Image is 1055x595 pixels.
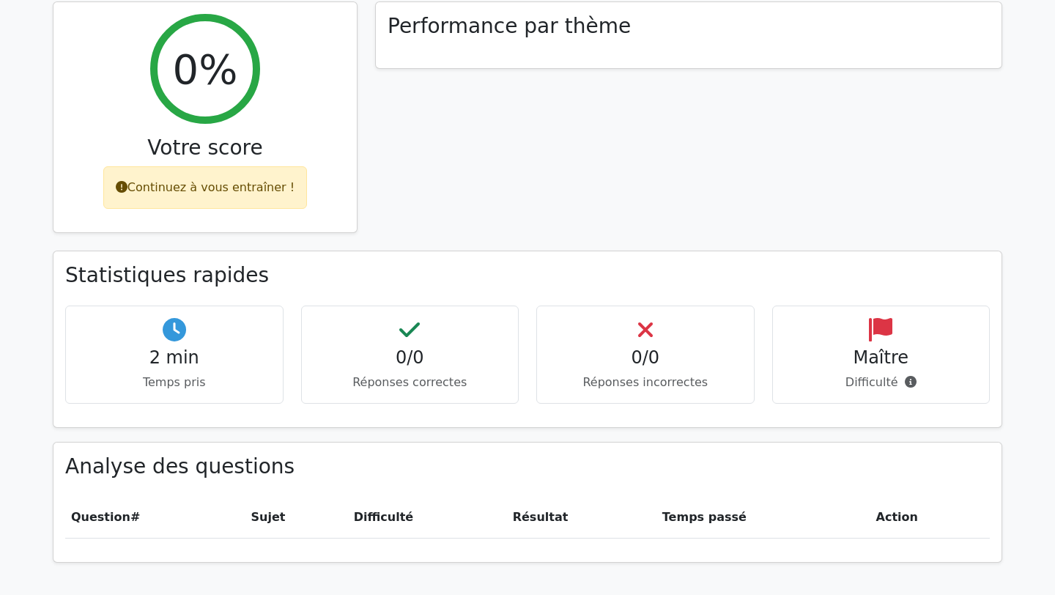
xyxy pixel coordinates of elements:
font: Temps pris [143,375,206,389]
font: Action [876,510,918,524]
font: Difficulté [354,510,413,524]
font: # [130,510,140,524]
font: Question [71,510,130,524]
font: Sujet [251,510,286,524]
font: Temps passé [662,510,747,524]
font: Analyse des questions [65,454,295,478]
font: Votre score [147,136,262,160]
font: Statistiques rapides [65,263,269,287]
font: Résultat [513,510,569,524]
font: 2 min [149,347,199,368]
font: Difficulté [845,375,898,389]
font: Réponses incorrectes [582,375,708,389]
font: Continuez à vous entraîner ! [127,180,295,194]
font: 0/0 [396,347,424,368]
font: Réponses correctes [352,375,467,389]
font: Maître [853,347,908,368]
font: Performance par thème [388,14,631,38]
font: 0/0 [631,347,659,368]
font: 0% [173,45,238,93]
